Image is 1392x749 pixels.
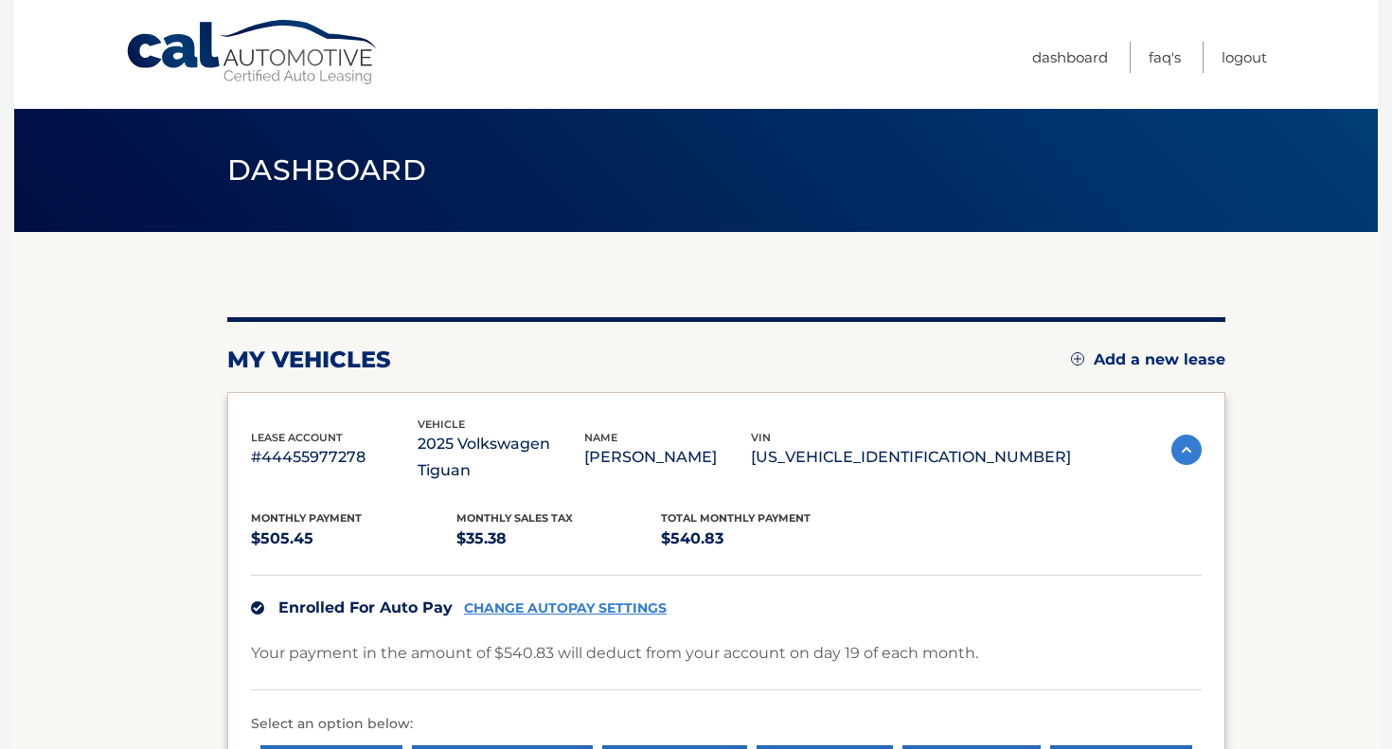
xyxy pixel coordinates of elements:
[418,431,584,484] p: 2025 Volkswagen Tiguan
[1171,435,1202,465] img: accordion-active.svg
[1071,350,1225,369] a: Add a new lease
[278,598,453,616] span: Enrolled For Auto Pay
[1222,42,1267,73] a: Logout
[584,431,617,444] span: name
[584,444,751,471] p: [PERSON_NAME]
[251,601,264,615] img: check.svg
[1149,42,1181,73] a: FAQ's
[661,511,811,525] span: Total Monthly Payment
[1032,42,1108,73] a: Dashboard
[751,431,771,444] span: vin
[251,444,418,471] p: #44455977278
[251,713,1202,736] p: Select an option below:
[251,526,456,552] p: $505.45
[456,526,662,552] p: $35.38
[227,152,426,187] span: Dashboard
[1071,352,1084,366] img: add.svg
[456,511,573,525] span: Monthly sales Tax
[464,600,667,616] a: CHANGE AUTOPAY SETTINGS
[251,640,978,667] p: Your payment in the amount of $540.83 will deduct from your account on day 19 of each month.
[125,19,381,86] a: Cal Automotive
[751,444,1071,471] p: [US_VEHICLE_IDENTIFICATION_NUMBER]
[251,431,343,444] span: lease account
[227,346,391,374] h2: my vehicles
[661,526,866,552] p: $540.83
[251,511,362,525] span: Monthly Payment
[418,418,465,431] span: vehicle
